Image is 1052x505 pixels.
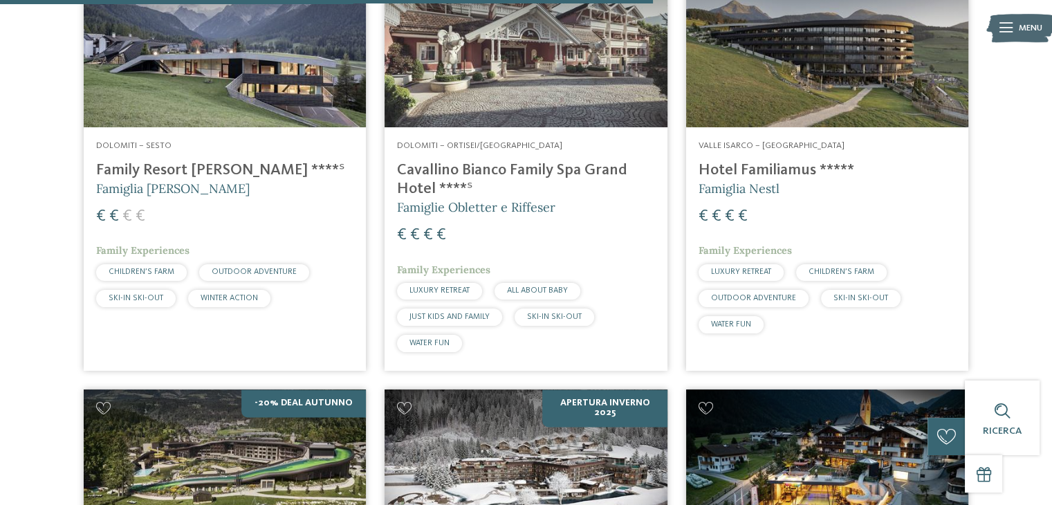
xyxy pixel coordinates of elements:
[699,181,779,196] span: Famiglia Nestl
[409,313,490,321] span: JUST KIDS AND FAMILY
[738,208,748,225] span: €
[983,426,1022,436] span: Ricerca
[212,268,297,276] span: OUTDOOR ADVENTURE
[809,268,874,276] span: CHILDREN’S FARM
[699,244,792,257] span: Family Experiences
[397,264,490,276] span: Family Experiences
[712,208,721,225] span: €
[96,161,353,180] h4: Family Resort [PERSON_NAME] ****ˢ
[711,294,796,302] span: OUTDOOR ADVENTURE
[409,286,470,295] span: LUXURY RETREAT
[699,208,708,225] span: €
[136,208,145,225] span: €
[109,208,119,225] span: €
[423,227,433,244] span: €
[397,227,407,244] span: €
[833,294,888,302] span: SKI-IN SKI-OUT
[397,161,654,199] h4: Cavallino Bianco Family Spa Grand Hotel ****ˢ
[96,141,172,150] span: Dolomiti – Sesto
[122,208,132,225] span: €
[397,141,562,150] span: Dolomiti – Ortisei/[GEOGRAPHIC_DATA]
[507,286,568,295] span: ALL ABOUT BABY
[96,208,106,225] span: €
[409,339,450,347] span: WATER FUN
[109,294,163,302] span: SKI-IN SKI-OUT
[699,141,845,150] span: Valle Isarco – [GEOGRAPHIC_DATA]
[711,268,771,276] span: LUXURY RETREAT
[725,208,735,225] span: €
[711,320,751,329] span: WATER FUN
[527,313,582,321] span: SKI-IN SKI-OUT
[96,181,250,196] span: Famiglia [PERSON_NAME]
[96,244,190,257] span: Family Experiences
[397,199,555,215] span: Famiglie Obletter e Riffeser
[436,227,446,244] span: €
[410,227,420,244] span: €
[109,268,174,276] span: CHILDREN’S FARM
[201,294,258,302] span: WINTER ACTION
